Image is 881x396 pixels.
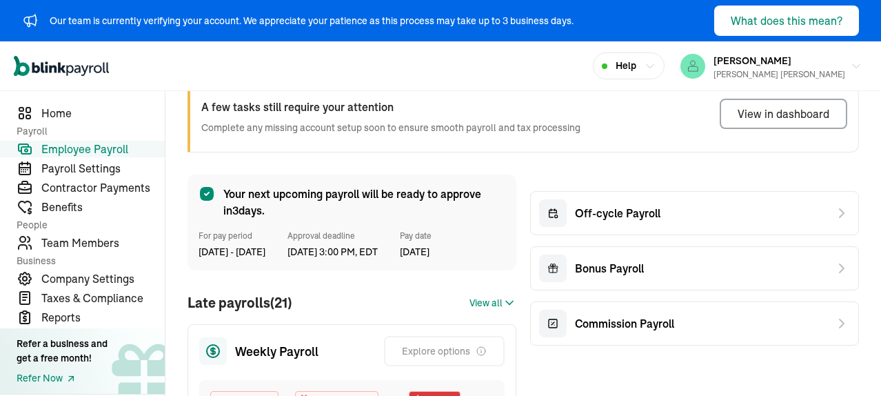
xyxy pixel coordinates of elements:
span: Business [17,254,156,268]
span: Pay date [400,230,432,242]
span: View all [469,296,503,310]
span: Contractor Payments [41,179,165,196]
button: View in dashboard [720,99,847,129]
nav: Global [14,46,109,86]
div: Our team is currently verifying your account. We appreciate your patience as this process may tak... [50,14,574,28]
span: Home [41,105,165,121]
span: Bonus Payroll [575,260,644,277]
button: Explore options [384,336,505,366]
button: [PERSON_NAME][PERSON_NAME] [PERSON_NAME] [675,49,867,83]
div: Refer a business and get a free month! [17,337,108,366]
div: What does this mean? [731,12,842,29]
button: What does this mean? [714,6,859,36]
span: Team Members [41,235,165,251]
span: Payroll [17,124,156,138]
button: View all [469,295,516,311]
h3: A few tasks still require your attention [201,99,580,115]
span: Commission Payroll [575,315,674,332]
span: [DATE] [400,245,432,259]
button: Help [593,52,665,79]
iframe: To enrich screen reader interactions, please activate Accessibility in Grammarly extension settings [812,330,881,396]
div: Explore options [402,344,487,358]
a: Refer Now [17,371,108,386]
span: [PERSON_NAME] [713,55,791,67]
div: [PERSON_NAME] [PERSON_NAME] [713,68,845,81]
span: People [17,218,156,232]
span: Taxes & Compliance [41,290,165,306]
div: View in dashboard [738,106,829,122]
span: Payroll Settings [41,160,165,177]
span: Company Settings [41,270,165,287]
span: Benefits [41,199,165,215]
span: [DATE] 3:00 PM, EDT [287,245,378,259]
span: Your next upcoming payroll will be ready to approve in 3 days. [223,186,505,219]
span: Off-cycle Payroll [575,205,660,221]
span: Reports [41,309,165,326]
span: Help [616,59,636,73]
div: Chat Widget [812,330,881,396]
p: Complete any missing account setup soon to ensure smooth payroll and tax processing [201,121,580,135]
span: For pay period [199,230,265,242]
span: Employee Payroll [41,141,165,157]
span: [DATE] - [DATE] [199,245,265,259]
span: Weekly Payroll [235,342,318,361]
h1: Late payrolls (21) [188,293,292,313]
span: Approval deadline [287,230,378,242]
